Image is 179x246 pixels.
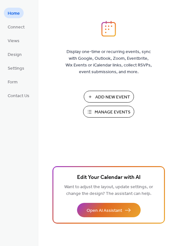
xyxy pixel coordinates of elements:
[8,10,20,17] span: Home
[83,106,134,118] button: Manage Events
[101,21,116,37] img: logo_icon.svg
[8,79,18,86] span: Form
[8,38,19,44] span: Views
[95,109,130,116] span: Manage Events
[66,49,152,75] span: Display one-time or recurring events, sync with Google, Outlook, Zoom, Eventbrite, Wix Events or ...
[8,65,24,72] span: Settings
[4,63,28,73] a: Settings
[4,8,24,18] a: Home
[8,51,22,58] span: Design
[84,91,134,103] button: Add New Event
[95,94,130,101] span: Add New Event
[8,93,29,99] span: Contact Us
[8,24,25,31] span: Connect
[4,21,28,32] a: Connect
[87,207,122,214] span: Open AI Assistant
[77,203,141,217] button: Open AI Assistant
[4,49,26,59] a: Design
[64,183,153,198] span: Want to adjust the layout, update settings, or change the design? The assistant can help.
[4,76,21,87] a: Form
[77,173,141,182] span: Edit Your Calendar with AI
[4,90,33,101] a: Contact Us
[4,35,23,46] a: Views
